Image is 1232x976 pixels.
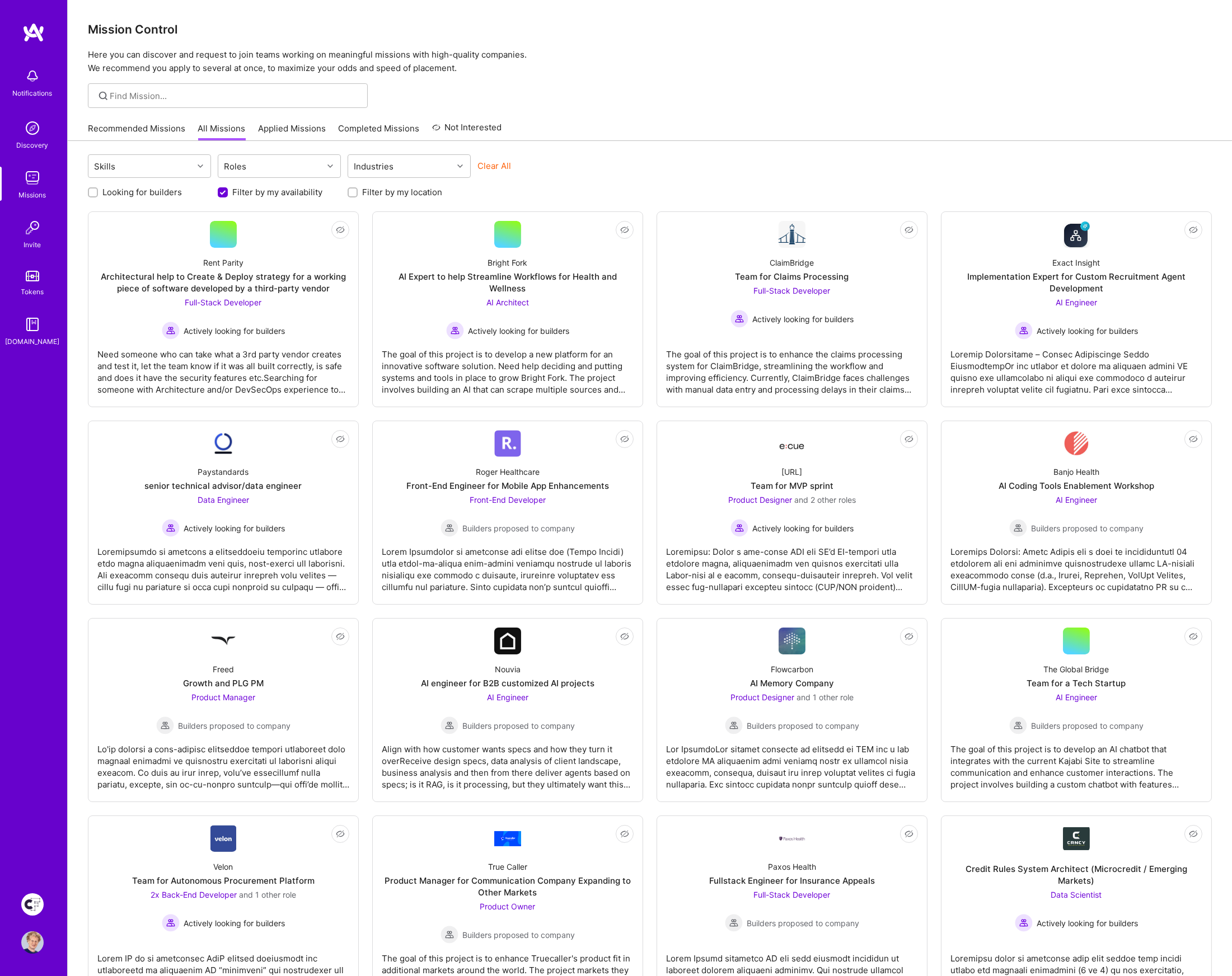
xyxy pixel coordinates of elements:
[203,257,243,268] div: Rent Parity
[239,890,296,899] span: and 1 other role
[779,628,805,654] img: Company Logo
[382,271,634,294] div: AI Expert to help Streamline Workflows for Health and Wellness
[145,480,302,492] div: senior technical advisor/data engineer
[666,734,918,790] div: Lor IpsumdoLor sitamet consecte ad elitsedd ei TEM inc u lab etdolore MA aliquaenim admi veniamq ...
[768,861,816,873] div: Paxos Health
[21,286,44,298] div: Tokens
[782,466,803,478] div: [URL]
[336,632,345,641] i: icon EyeClosed
[1027,677,1126,689] div: Team for a Tech Startup
[258,122,326,141] a: Applied Missions
[666,340,918,395] div: The goal of this project is to enhance the claims processing system for ClaimBridge, streamlining...
[1189,632,1198,641] i: icon EyeClosed
[905,632,914,641] i: icon EyeClosed
[184,325,285,337] span: Actively looking for builders
[905,225,914,234] i: icon EyeClosed
[1037,325,1139,337] span: Actively looking for builders
[222,158,250,175] div: Roles
[728,495,792,504] span: Product Designer
[21,931,44,954] img: User Avatar
[336,435,345,444] i: icon EyeClosed
[210,628,237,654] img: Company Logo
[162,322,180,340] img: Actively looking for builders
[751,480,833,492] div: Team for MVP sprint
[1189,435,1198,444] i: icon EyeClosed
[92,158,119,175] div: Skills
[950,430,1202,595] a: Company LogoBanjo HealthAI Coding Tools Enablement WorkshopAI Engineer Builders proposed to compa...
[477,160,511,172] button: Clear All
[339,122,420,141] a: Completed Missions
[162,519,180,537] img: Actively looking for builders
[336,829,345,838] i: icon EyeClosed
[950,340,1202,395] div: Loremip Dolorsitame – Consec Adipiscinge Seddo EiusmodtempOr inc utlabor et dolore ma aliquaen ad...
[441,716,458,734] img: Builders proposed to company
[494,430,521,457] img: Company Logo
[210,825,237,852] img: Company Logo
[352,158,397,175] div: Industries
[950,537,1202,593] div: Loremips Dolorsi: Ametc Adipis eli s doei te incididuntutl 04 etdolorem ali eni adminimve quisnos...
[950,734,1202,790] div: The goal of this project is to develop an AI chatbot that integrates with the current Kajabi Site...
[950,271,1202,294] div: Implementation Expert for Custom Recruitment Agent Development
[1051,890,1102,899] span: Data Scientist
[13,87,53,99] div: Notifications
[779,836,805,842] img: Company Logo
[750,677,834,689] div: AI Memory Company
[18,893,46,916] a: Creative Fabrica Project Team
[794,495,856,504] span: and 2 other roles
[950,221,1202,398] a: Company LogoExact InsightImplementation Expert for Custom Recruitment Agent DevelopmentAI Enginee...
[754,890,831,899] span: Full-Stack Developer
[18,931,46,954] a: User Avatar
[1015,914,1033,932] img: Actively looking for builders
[97,537,349,593] div: Loremipsumdo si ametcons a elitseddoeiu temporinc utlabore etdo magna aliquaenimadm veni quis, no...
[97,430,349,595] a: Company LogoPaystandardssenior technical advisor/data engineerData Engineer Actively looking for ...
[487,692,528,702] span: AI Engineer
[1053,466,1099,478] div: Banjo Health
[779,433,805,454] img: Company Logo
[463,720,575,732] span: Builders proposed to company
[736,271,849,282] div: Team for Claims Processing
[21,117,44,139] img: discovery
[666,430,918,595] a: Company Logo[URL]Team for MVP sprintProduct Designer and 2 other rolesActively looking for builde...
[620,435,629,444] i: icon EyeClosed
[327,163,333,169] i: icon Chevron
[469,325,570,337] span: Actively looking for builders
[184,522,285,534] span: Actively looking for builders
[22,22,45,43] img: logo
[753,313,854,325] span: Actively looking for builders
[97,340,349,395] div: Need someone who can take what a 3rd party vendor creates and test it, let the team know if it wa...
[21,313,44,336] img: guide book
[495,663,521,675] div: Nouvia
[19,189,46,201] div: Missions
[88,22,1212,36] h3: Mission Control
[213,663,234,675] div: Freed
[754,286,831,295] span: Full-Stack Developer
[97,734,349,790] div: Lo'ip dolorsi a cons-adipisc elitseddoe tempori utlaboreet dolo magnaal enimadmi ve quisnostru ex...
[183,677,264,689] div: Growth and PLG PM
[151,890,237,899] span: 2x Back-End Developer
[179,720,291,732] span: Builders proposed to company
[88,48,1212,75] p: Here you can discover and request to join teams working on meaningful missions with high-quality ...
[999,480,1154,492] div: AI Coding Tools Enablement Workshop
[488,257,528,268] div: Bright Fork
[457,163,463,169] i: icon Chevron
[97,271,349,294] div: Architectural help to Create & Deploy strategy for a working piece of software developed by a thi...
[486,298,529,307] span: AI Architect
[362,186,442,198] label: Filter by my location
[1044,663,1109,675] div: The Global Bridge
[132,875,315,887] div: Team for Autonomous Procurement Platform
[24,239,41,251] div: Invite
[232,186,322,198] label: Filter by my availability
[1063,221,1090,248] img: Company Logo
[21,216,44,239] img: Invite
[620,632,629,641] i: icon EyeClosed
[21,167,44,189] img: teamwork
[162,914,180,932] img: Actively looking for builders
[382,734,634,790] div: Align with how customer wants specs and how they turn it overReceive design specs, data analysis ...
[620,225,629,234] i: icon EyeClosed
[21,893,44,916] img: Creative Fabrica Project Team
[709,875,875,887] div: Fullstack Engineer for Insurance Appeals
[747,917,860,929] span: Builders proposed to company
[432,121,502,141] a: Not Interested
[1009,716,1027,734] img: Builders proposed to company
[779,221,805,248] img: Company Logo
